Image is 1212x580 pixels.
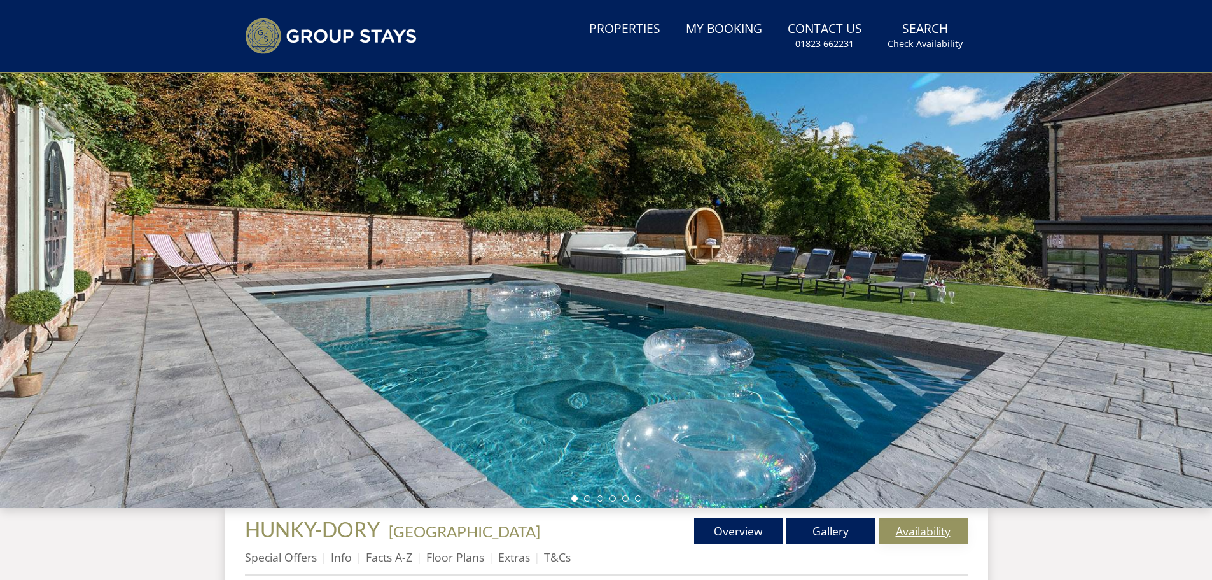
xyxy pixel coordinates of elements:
a: Extras [498,549,530,565]
a: Contact Us01823 662231 [783,15,867,57]
a: Properties [584,15,665,44]
a: Gallery [786,518,875,544]
a: Facts A-Z [366,549,412,565]
a: Floor Plans [426,549,484,565]
a: Special Offers [245,549,317,565]
a: HUNKY-DORY [245,517,384,542]
a: Info [331,549,352,565]
span: - [384,522,540,541]
a: Availability [879,518,968,544]
a: SearchCheck Availability [882,15,968,57]
a: [GEOGRAPHIC_DATA] [389,522,540,541]
img: Group Stays [245,18,417,54]
small: 01823 662231 [795,38,854,50]
a: Overview [694,518,783,544]
span: HUNKY-DORY [245,517,380,542]
a: T&Cs [544,549,571,565]
a: My Booking [681,15,767,44]
small: Check Availability [888,38,963,50]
